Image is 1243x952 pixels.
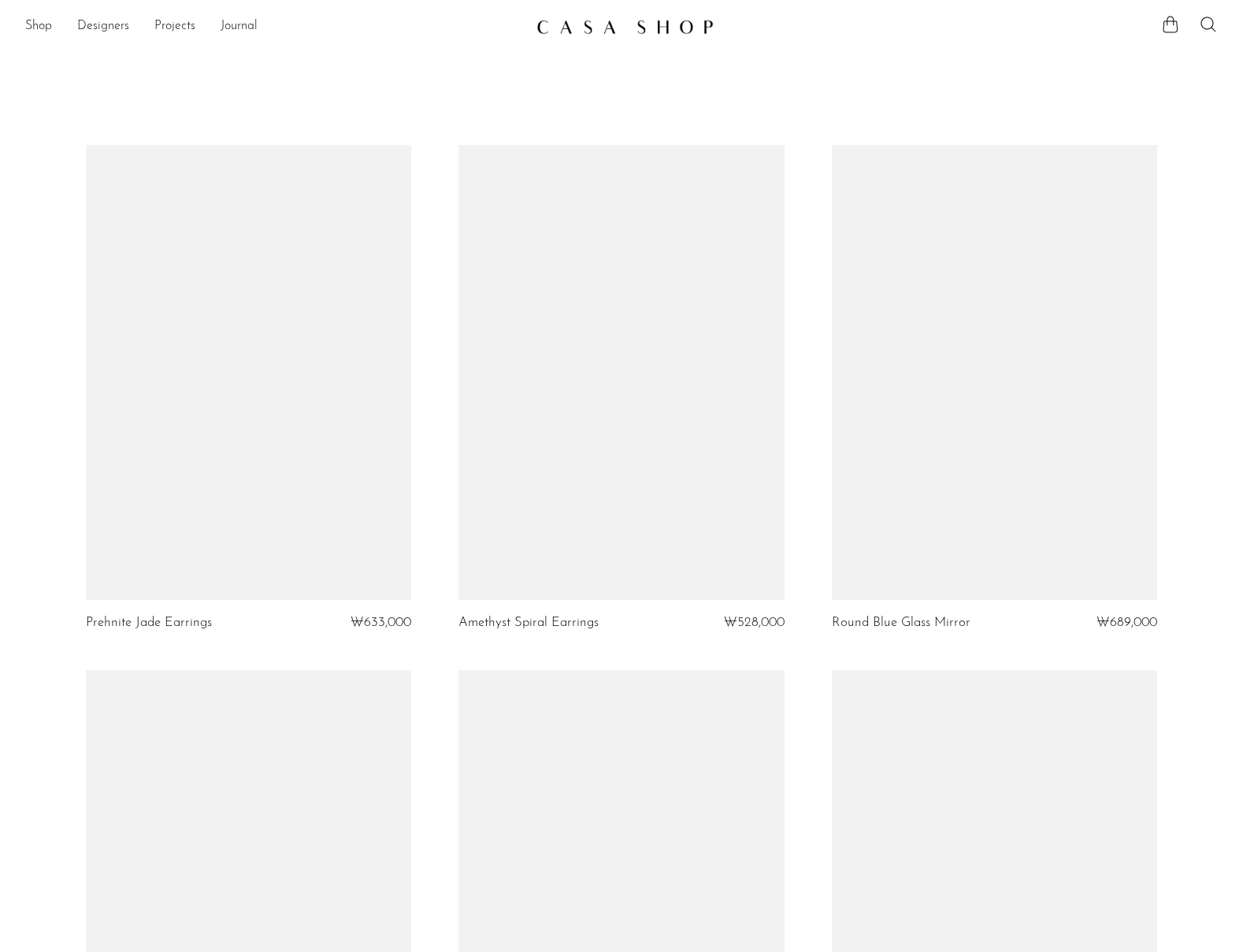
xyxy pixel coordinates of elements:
[25,17,52,37] a: Shop
[221,17,258,37] a: Journal
[832,616,970,630] a: Round Blue Glass Mirror
[86,616,212,630] a: Prehnite Jade Earrings
[25,13,524,40] ul: NEW HEADER MENU
[458,616,599,630] a: Amethyst Spiral Earrings
[25,13,524,40] nav: Desktop navigation
[154,17,195,37] a: Projects
[351,616,411,629] span: ₩633,000
[724,616,785,629] span: ₩528,000
[1096,616,1157,629] span: ₩689,000
[77,17,129,37] a: Designers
